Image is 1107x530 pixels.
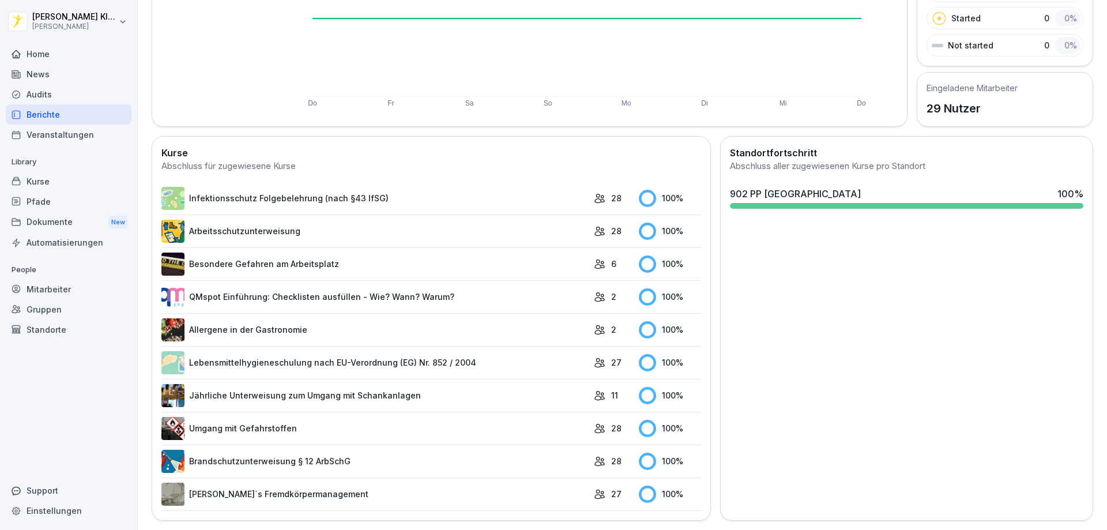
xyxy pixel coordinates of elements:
[161,351,588,374] a: Lebensmittelhygieneschulung nach EU-Verordnung (EG) Nr. 852 / 2004
[6,125,131,145] a: Veranstaltungen
[611,356,622,369] p: 27
[730,187,861,201] div: 902 PP [GEOGRAPHIC_DATA]
[161,450,588,473] a: Brandschutzunterweisung § 12 ArbSchG
[6,64,131,84] a: News
[6,480,131,501] div: Support
[639,354,701,371] div: 100 %
[308,99,317,107] text: Do
[6,191,131,212] a: Pfade
[1055,10,1080,27] div: 0 %
[6,212,131,233] a: DokumenteNew
[6,232,131,253] a: Automatisierungen
[6,261,131,279] p: People
[611,455,622,467] p: 28
[611,291,616,303] p: 2
[161,253,588,276] a: Besondere Gefahren am Arbeitsplatz
[927,100,1018,117] p: 29 Nutzer
[639,223,701,240] div: 100 %
[544,99,552,107] text: So
[611,192,622,204] p: 28
[951,12,981,24] p: Started
[6,501,131,521] a: Einstellungen
[6,84,131,104] a: Audits
[639,190,701,207] div: 100 %
[6,153,131,171] p: Library
[6,104,131,125] a: Berichte
[32,22,116,31] p: [PERSON_NAME]
[161,318,184,341] img: gsgognukgwbtoe3cnlsjjbmw.png
[161,285,184,309] img: rsy9vu330m0sw5op77geq2rv.png
[730,160,1083,173] div: Abschluss aller zugewiesenen Kurse pro Standort
[6,279,131,299] a: Mitarbeiter
[857,99,866,107] text: Do
[161,253,184,276] img: zq4t51x0wy87l3xh8s87q7rq.png
[639,321,701,339] div: 100 %
[161,417,588,440] a: Umgang mit Gefahrstoffen
[161,483,184,506] img: ltafy9a5l7o16y10mkzj65ij.png
[1044,12,1049,24] p: 0
[701,99,707,107] text: Di
[1055,37,1080,54] div: 0 %
[611,324,616,336] p: 2
[611,225,622,237] p: 28
[1057,187,1083,201] div: 100 %
[6,171,131,191] a: Kurse
[161,384,588,407] a: Jährliche Unterweisung zum Umgang mit Schankanlagen
[611,389,618,401] p: 11
[927,82,1018,94] h5: Eingeladene Mitarbeiter
[161,285,588,309] a: QMspot Einführung: Checklisten ausfüllen - Wie? Wann? Warum?
[161,220,588,243] a: Arbeitsschutzunterweisung
[948,39,993,51] p: Not started
[161,220,184,243] img: bgsrfyvhdm6180ponve2jajk.png
[32,12,116,22] p: [PERSON_NAME] Kldiashvili
[161,187,184,210] img: tgff07aey9ahi6f4hltuk21p.png
[387,99,394,107] text: Fr
[725,182,1088,213] a: 902 PP [GEOGRAPHIC_DATA]100%
[161,146,701,160] h2: Kurse
[161,384,184,407] img: etou62n52bjq4b8bjpe35whp.png
[780,99,787,107] text: Mi
[161,318,588,341] a: Allergene in der Gastronomie
[639,255,701,273] div: 100 %
[611,488,622,500] p: 27
[639,453,701,470] div: 100 %
[730,146,1083,160] h2: Standortfortschritt
[465,99,474,107] text: Sa
[6,44,131,64] a: Home
[622,99,631,107] text: Mo
[161,351,184,374] img: gxsnf7ygjsfsmxd96jxi4ufn.png
[639,420,701,437] div: 100 %
[161,417,184,440] img: ro33qf0i8ndaw7nkfv0stvse.png
[639,288,701,306] div: 100 %
[6,299,131,319] a: Gruppen
[611,422,622,434] p: 28
[161,160,701,173] div: Abschluss für zugewiesene Kurse
[6,212,131,233] div: Dokumente
[6,319,131,340] a: Standorte
[1044,39,1049,51] p: 0
[639,486,701,503] div: 100 %
[161,187,588,210] a: Infektionsschutz Folgebelehrung (nach §43 IfSG)
[161,450,184,473] img: b0iy7e1gfawqjs4nezxuanzk.png
[639,387,701,404] div: 100 %
[108,216,128,229] div: New
[161,483,588,506] a: [PERSON_NAME]`s Fremdkörpermanagement
[611,258,616,270] p: 6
